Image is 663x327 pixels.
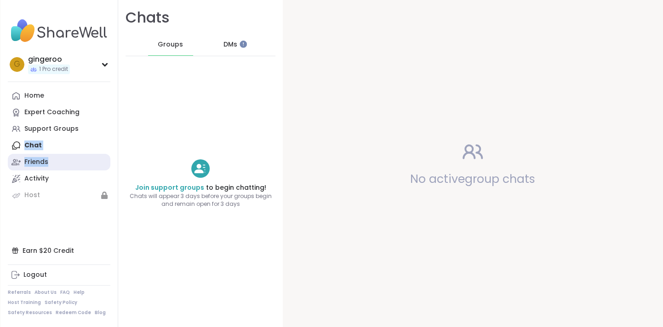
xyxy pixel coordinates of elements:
span: Groups [158,40,183,49]
a: Join support groups [135,183,204,192]
a: FAQ [60,289,70,296]
a: Blog [95,309,106,316]
a: Referrals [8,289,31,296]
span: 1 Pro credit [39,65,68,73]
a: Help [74,289,85,296]
div: gingeroo [28,54,70,64]
div: Logout [23,270,47,280]
div: Support Groups [24,124,79,134]
div: Home [24,91,44,100]
span: Chats will appear 3 days before your groups begin and remain open for 3 days [118,193,283,208]
h4: to begin chatting! [118,183,283,193]
a: Activity [8,170,110,187]
a: About Us [34,289,57,296]
div: Earn $20 Credit [8,242,110,259]
div: Friends [24,158,48,167]
div: Expert Coaching [24,108,80,117]
span: g [14,58,20,70]
a: Safety Policy [45,299,77,306]
a: Host Training [8,299,41,306]
h1: Chats [126,7,170,28]
a: Host [8,187,110,204]
a: Logout [8,267,110,283]
a: Redeem Code [56,309,91,316]
span: DMs [223,40,237,49]
a: Support Groups [8,121,110,137]
img: ShareWell Nav Logo [8,15,110,47]
a: Friends [8,154,110,170]
a: Expert Coaching [8,104,110,121]
a: Safety Resources [8,309,52,316]
a: Home [8,88,110,104]
iframe: Spotlight [240,41,247,48]
div: Host [24,191,40,200]
span: No active group chats [410,171,535,187]
div: Activity [24,174,49,183]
